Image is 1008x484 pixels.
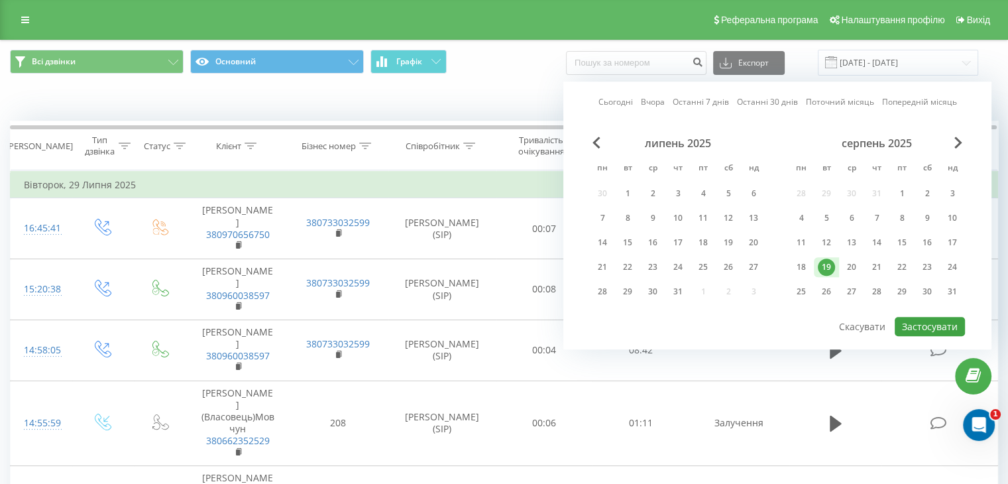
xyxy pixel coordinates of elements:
[818,234,835,251] div: 12
[206,349,270,362] a: 380960038597
[868,234,885,251] div: 14
[615,208,640,228] div: вт 8 лип 2025 р.
[388,198,496,259] td: [PERSON_NAME] (SIP)
[396,57,422,66] span: Графік
[590,282,615,302] div: пн 28 лип 2025 р.
[741,208,766,228] div: нд 13 лип 2025 р.
[944,283,961,300] div: 31
[843,210,860,227] div: 6
[206,228,270,241] a: 380970656750
[843,283,860,300] div: 27
[716,233,741,253] div: сб 19 лип 2025 р.
[868,210,885,227] div: 7
[915,282,940,302] div: сб 30 серп 2025 р.
[919,283,936,300] div: 30
[892,159,912,179] abbr: п’ятниця
[882,96,957,109] a: Попередній місяць
[864,257,889,277] div: чт 21 серп 2025 р.
[839,257,864,277] div: ср 20 серп 2025 р.
[791,159,811,179] abbr: понеділок
[695,234,712,251] div: 18
[940,257,965,277] div: нд 24 серп 2025 р.
[689,381,789,465] td: Залучення
[889,208,915,228] div: пт 8 серп 2025 р.
[640,282,665,302] div: ср 30 лип 2025 р.
[814,233,839,253] div: вт 12 серп 2025 р.
[590,137,766,150] div: липень 2025
[24,337,59,363] div: 14:58:05
[619,259,636,276] div: 22
[644,283,661,300] div: 30
[508,135,575,157] div: Тривалість очікування
[496,259,592,320] td: 00:08
[640,184,665,204] div: ср 2 лип 2025 р.
[944,185,961,202] div: 3
[889,257,915,277] div: пт 22 серп 2025 р.
[842,159,862,179] abbr: середа
[895,317,965,336] button: Застосувати
[745,259,762,276] div: 27
[619,210,636,227] div: 8
[590,208,615,228] div: пн 7 лип 2025 р.
[496,381,592,465] td: 00:06
[24,410,59,436] div: 14:55:59
[720,259,737,276] div: 26
[718,159,738,179] abbr: субота
[188,381,288,465] td: [PERSON_NAME](Власовець)Мовчун
[839,233,864,253] div: ср 13 серп 2025 р.
[592,320,689,381] td: 08:42
[789,282,814,302] div: пн 25 серп 2025 р.
[592,137,600,149] span: Previous Month
[406,141,460,152] div: Співробітник
[818,210,835,227] div: 5
[919,185,936,202] div: 2
[370,50,447,74] button: Графік
[917,159,937,179] abbr: субота
[919,259,936,276] div: 23
[721,15,818,25] span: Реферальна програма
[669,185,687,202] div: 3
[592,159,612,179] abbr: понеділок
[288,381,388,465] td: 208
[864,282,889,302] div: чт 28 серп 2025 р.
[745,185,762,202] div: 6
[868,259,885,276] div: 21
[915,184,940,204] div: сб 2 серп 2025 р.
[668,159,688,179] abbr: четвер
[594,210,611,227] div: 7
[306,276,370,289] a: 380733032599
[720,210,737,227] div: 12
[839,208,864,228] div: ср 6 серп 2025 р.
[496,320,592,381] td: 00:04
[24,215,59,241] div: 16:45:41
[190,50,364,74] button: Основний
[814,257,839,277] div: вт 19 серп 2025 р.
[741,184,766,204] div: нд 6 лип 2025 р.
[841,15,944,25] span: Налаштування профілю
[496,198,592,259] td: 00:07
[691,257,716,277] div: пт 25 лип 2025 р.
[615,282,640,302] div: вт 29 лип 2025 р.
[695,185,712,202] div: 4
[590,233,615,253] div: пн 14 лип 2025 р.
[306,216,370,229] a: 380733032599
[594,283,611,300] div: 28
[944,234,961,251] div: 17
[814,282,839,302] div: вт 26 серп 2025 р.
[592,381,689,465] td: 01:11
[206,289,270,302] a: 380960038597
[915,257,940,277] div: сб 23 серп 2025 р.
[665,282,691,302] div: чт 31 лип 2025 р.
[893,185,911,202] div: 1
[691,184,716,204] div: пт 4 лип 2025 р.
[915,233,940,253] div: сб 16 серп 2025 р.
[789,137,965,150] div: серпень 2025
[789,233,814,253] div: пн 11 серп 2025 р.
[864,208,889,228] div: чт 7 серп 2025 р.
[843,259,860,276] div: 20
[919,234,936,251] div: 16
[789,257,814,277] div: пн 18 серп 2025 р.
[716,184,741,204] div: сб 5 лип 2025 р.
[944,210,961,227] div: 10
[640,233,665,253] div: ср 16 лип 2025 р.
